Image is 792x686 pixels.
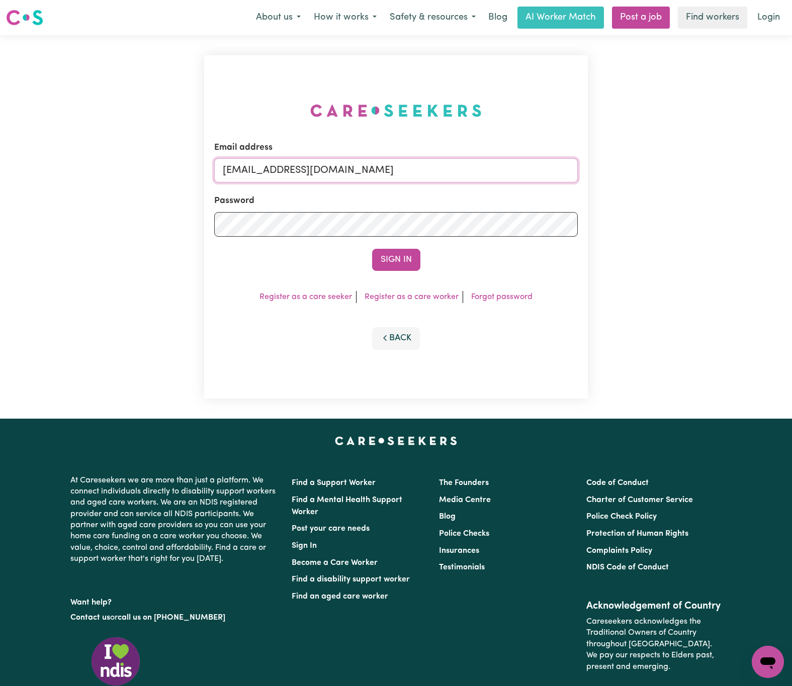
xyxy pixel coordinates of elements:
[335,437,457,445] a: Careseekers home page
[292,575,410,583] a: Find a disability support worker
[482,7,513,29] a: Blog
[439,563,485,571] a: Testimonials
[70,614,110,622] a: Contact us
[6,9,43,27] img: Careseekers logo
[439,479,489,487] a: The Founders
[586,496,693,504] a: Charter of Customer Service
[586,513,657,521] a: Police Check Policy
[586,563,669,571] a: NDIS Code of Conduct
[70,608,280,627] p: or
[439,547,479,555] a: Insurances
[292,559,378,567] a: Become a Care Worker
[70,471,280,569] p: At Careseekers we are more than just a platform. We connect individuals directly to disability su...
[214,158,578,182] input: Email address
[586,547,652,555] a: Complaints Policy
[292,542,317,550] a: Sign In
[383,7,482,28] button: Safety & resources
[612,7,670,29] a: Post a job
[118,614,225,622] a: call us on [PHONE_NUMBER]
[214,194,254,208] label: Password
[586,479,649,487] a: Code of Conduct
[678,7,747,29] a: Find workers
[751,7,786,29] a: Login
[6,6,43,29] a: Careseekers logo
[586,612,722,676] p: Careseekers acknowledges the Traditional Owners of Country throughout [GEOGRAPHIC_DATA]. We pay o...
[259,293,352,301] a: Register as a care seeker
[70,593,280,608] p: Want help?
[307,7,383,28] button: How it works
[249,7,307,28] button: About us
[439,496,491,504] a: Media Centre
[292,496,402,516] a: Find a Mental Health Support Worker
[292,479,376,487] a: Find a Support Worker
[372,249,420,271] button: Sign In
[365,293,459,301] a: Register as a care worker
[439,513,456,521] a: Blog
[372,327,420,349] button: Back
[214,141,273,154] label: Email address
[292,525,370,533] a: Post your care needs
[292,593,388,601] a: Find an aged care worker
[471,293,533,301] a: Forgot password
[586,530,688,538] a: Protection of Human Rights
[586,600,722,612] h2: Acknowledgement of Country
[517,7,604,29] a: AI Worker Match
[752,646,784,678] iframe: Button to launch messaging window
[439,530,489,538] a: Police Checks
